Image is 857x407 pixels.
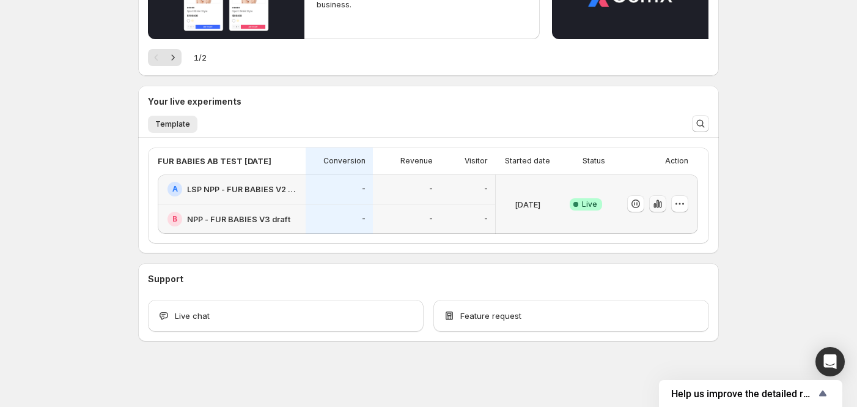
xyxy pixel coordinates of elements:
h2: LSP NPP - FUR BABIES V2 75 ACTIONS *LIVE PAGE LATEST* [187,183,298,195]
nav: Pagination [148,49,182,66]
span: Help us improve the detailed report for A/B campaigns [671,388,815,400]
p: FUR BABIES AB TEST [DATE] [158,155,271,167]
p: - [429,184,433,194]
button: Search and filter results [692,115,709,132]
span: Template [155,119,190,129]
h2: NPP - FUR BABIES V3 draft [187,213,290,225]
p: Revenue [400,156,433,166]
p: Started date [505,156,550,166]
button: Show survey - Help us improve the detailed report for A/B campaigns [671,386,830,401]
div: Open Intercom Messenger [815,347,845,376]
p: Status [583,156,605,166]
p: Conversion [323,156,366,166]
p: - [362,214,366,224]
h2: B [172,214,177,224]
span: Live chat [175,310,210,322]
p: [DATE] [515,198,540,211]
p: Visitor [465,156,488,166]
p: - [429,214,433,224]
p: - [484,214,488,224]
p: Action [665,156,688,166]
p: - [484,184,488,194]
span: 1 / 2 [194,51,207,64]
h2: A [172,184,178,194]
button: Next [164,49,182,66]
h3: Support [148,273,183,285]
h3: Your live experiments [148,95,241,108]
span: Feature request [460,310,521,322]
p: - [362,184,366,194]
span: Live [582,200,597,209]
